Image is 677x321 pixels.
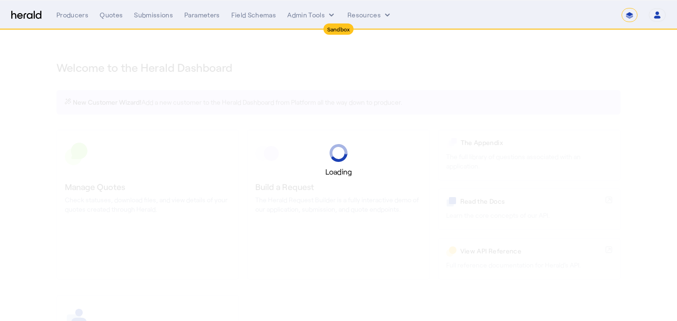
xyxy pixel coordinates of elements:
div: Quotes [100,10,123,20]
div: Field Schemas [231,10,276,20]
div: Sandbox [323,23,354,35]
img: Herald Logo [11,11,41,20]
button: Resources dropdown menu [347,10,392,20]
div: Submissions [134,10,173,20]
button: internal dropdown menu [287,10,336,20]
div: Parameters [184,10,220,20]
div: Producers [56,10,88,20]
